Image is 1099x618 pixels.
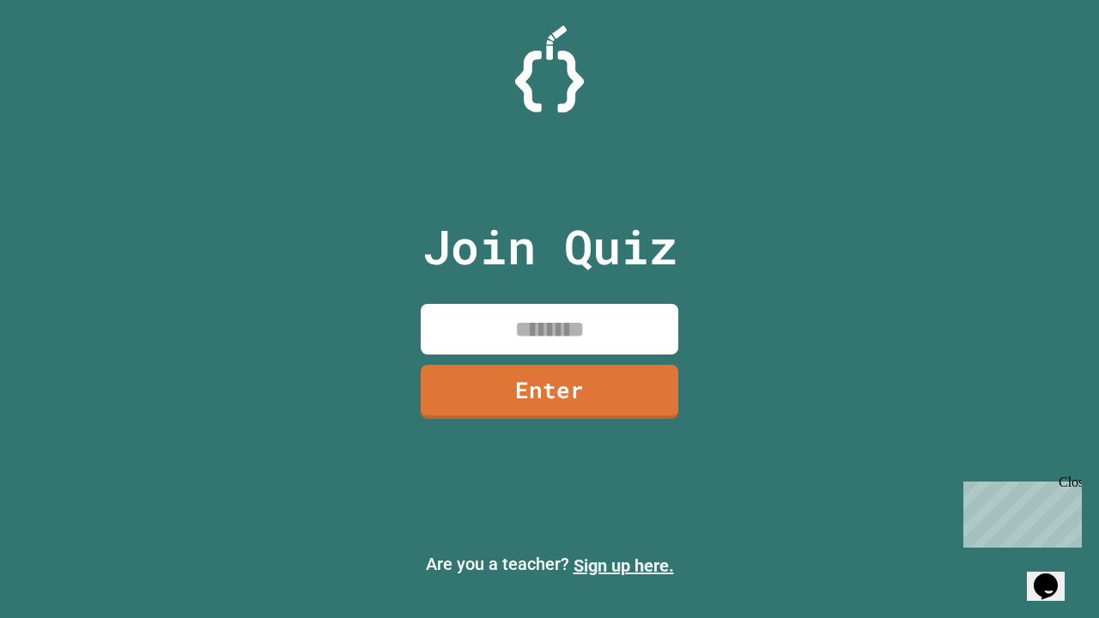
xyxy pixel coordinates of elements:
a: Sign up here. [574,555,674,576]
iframe: chat widget [1027,549,1082,601]
a: Enter [421,365,678,419]
p: Join Quiz [422,211,677,282]
p: Are you a teacher? [14,551,1085,579]
img: Logo.svg [515,26,584,112]
div: Chat with us now!Close [7,7,118,109]
iframe: chat widget [956,475,1082,548]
